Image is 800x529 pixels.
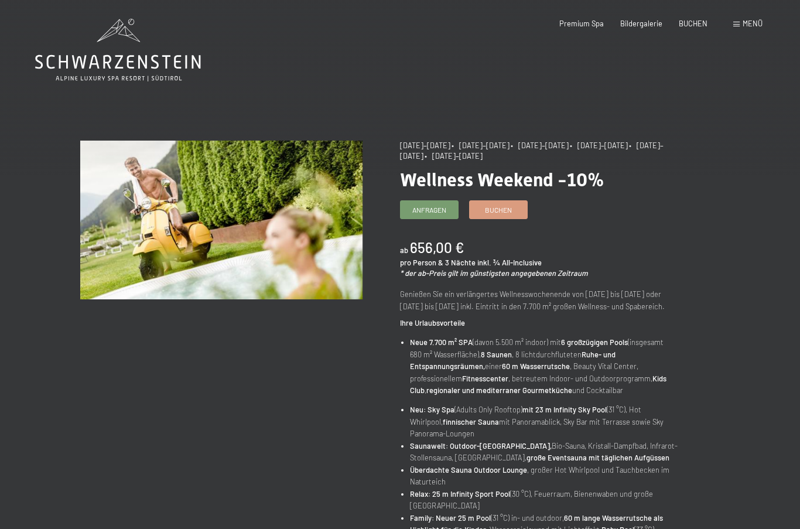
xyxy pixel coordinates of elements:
span: Wellness Weekend -10% [400,169,604,191]
em: * der ab-Preis gilt im günstigsten angegebenen Zeitraum [400,268,588,278]
strong: Überdachte Sauna Outdoor Lounge [410,465,527,475]
li: , großer Hot Whirlpool und Tauchbecken im Naturteich [410,464,682,488]
a: Bildergalerie [620,19,662,28]
strong: Family: Neuer 25 m Pool [410,513,491,523]
strong: Neue 7.700 m² SPA [410,337,473,347]
a: Premium Spa [559,19,604,28]
span: Buchen [485,205,512,215]
span: ab [400,245,408,255]
a: BUCHEN [679,19,707,28]
b: 656,00 € [410,239,464,256]
span: 3 Nächte [445,258,476,267]
strong: Neu: Sky Spa [410,405,454,414]
strong: Relax: 25 m Infinity Sport Pool [410,489,510,499]
span: Anfragen [412,205,446,215]
strong: mit 23 m Infinity Sky Pool [522,405,607,414]
strong: finnischer Sauna [443,417,499,426]
span: • [DATE]–[DATE] [570,141,628,150]
li: (Adults Only Rooftop) (31 °C), Hot Whirlpool, mit Panoramablick, Sky Bar mit Terrasse sowie Sky P... [410,404,682,439]
strong: Saunawelt: Outdoor-[GEOGRAPHIC_DATA], [410,441,552,450]
img: Wellness Weekend -10% [80,141,363,299]
span: [DATE]–[DATE] [400,141,450,150]
span: • [DATE]–[DATE] [452,141,510,150]
strong: regionaler und mediterraner Gourmetküche [426,385,572,395]
li: Bio-Sauna, Kristall-Dampfbad, Infrarot-Stollensauna, [GEOGRAPHIC_DATA], [410,440,682,464]
li: (davon 5.500 m² indoor) mit (insgesamt 680 m² Wasserfläche), , 8 lichtdurchfluteten einer , Beaut... [410,336,682,396]
strong: Ihre Urlaubsvorteile [400,318,465,327]
span: Menü [743,19,763,28]
strong: große Eventsauna mit täglichen Aufgüssen [527,453,669,462]
span: pro Person & [400,258,443,267]
span: • [DATE]–[DATE] [400,141,664,161]
strong: 6 großzügigen Pools [561,337,628,347]
span: inkl. ¾ All-Inclusive [477,258,542,267]
a: Anfragen [401,201,458,219]
strong: Fitnesscenter [462,374,508,383]
strong: 8 Saunen [481,350,512,359]
a: Buchen [470,201,527,219]
span: • [DATE]–[DATE] [511,141,569,150]
span: • [DATE]–[DATE] [425,151,483,161]
p: Genießen Sie ein verlängertes Wellnesswochenende von [DATE] bis [DATE] oder [DATE] bis [DATE] ink... [400,288,682,312]
li: (30 °C), Feuerraum, Bienenwaben und große [GEOGRAPHIC_DATA] [410,488,682,512]
strong: 60 m Wasserrutsche [502,361,570,371]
